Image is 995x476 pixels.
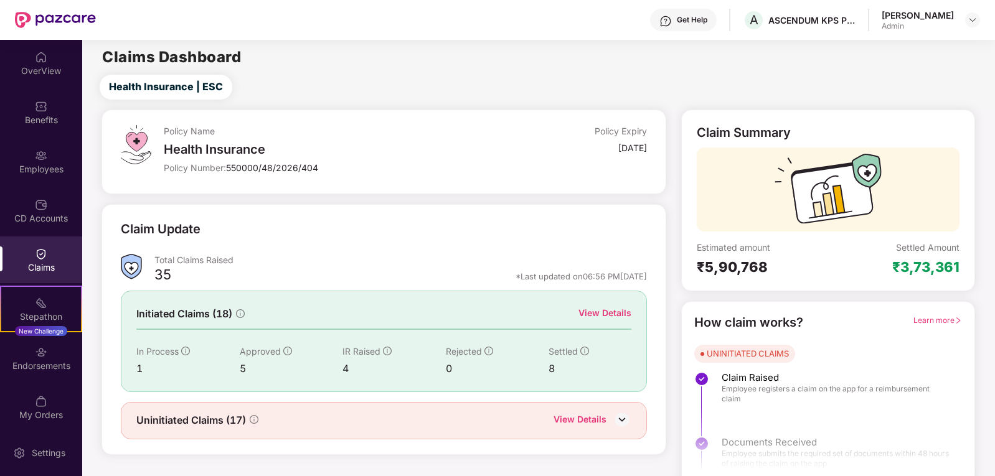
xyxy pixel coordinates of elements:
[892,258,960,276] div: ₹3,73,361
[484,347,493,355] span: info-circle
[595,125,647,137] div: Policy Expiry
[154,266,171,287] div: 35
[722,384,950,404] span: Employee registers a claim on the app for a reimbursement claim
[136,306,232,322] span: Initiated Claims (18)
[707,347,789,360] div: UNINITIATED CLAIMS
[136,361,240,376] div: 1
[15,326,67,336] div: New Challenge
[121,220,200,239] div: Claim Update
[15,12,96,28] img: New Pazcare Logo
[164,125,486,137] div: Policy Name
[694,313,803,332] div: How claim works?
[164,162,486,174] div: Policy Number:
[154,254,647,266] div: Total Claims Raised
[882,9,954,21] div: [PERSON_NAME]
[554,413,606,429] div: View Details
[240,361,343,376] div: 5
[618,142,647,154] div: [DATE]
[102,50,241,65] h2: Claims Dashboard
[516,271,647,282] div: *Last updated on 06:56 PM[DATE]
[236,309,245,318] span: info-circle
[722,371,950,384] span: Claim Raised
[768,14,856,26] div: ASCENDUM KPS PRIVATE LIMITED
[109,79,223,95] span: Health Insurance | ESC
[35,198,47,211] img: svg+xml;base64,PHN2ZyBpZD0iQ0RfQWNjb3VudHMiIGRhdGEtbmFtZT0iQ0QgQWNjb3VudHMiIHhtbG5zPSJodHRwOi8vd3...
[446,346,482,357] span: Rejected
[164,142,486,157] div: Health Insurance
[968,15,978,25] img: svg+xml;base64,PHN2ZyBpZD0iRHJvcGRvd24tMzJ4MzIiIHhtbG5zPSJodHRwOi8vd3d3LnczLm9yZy8yMDAwL3N2ZyIgd2...
[240,346,281,357] span: Approved
[28,447,69,459] div: Settings
[383,347,392,355] span: info-circle
[578,306,631,320] div: View Details
[677,15,707,25] div: Get Help
[35,395,47,408] img: svg+xml;base64,PHN2ZyBpZD0iTXlfT3JkZXJzIiBkYXRhLW5hbWU9Ik15IE9yZGVycyIgeG1sbnM9Imh0dHA6Ly93d3cudz...
[446,361,549,376] div: 0
[13,447,26,459] img: svg+xml;base64,PHN2ZyBpZD0iU2V0dGluZy0yMHgyMCIgeG1sbnM9Imh0dHA6Ly93d3cudzMub3JnLzIwMDAvc3ZnIiB3aW...
[181,347,190,355] span: info-circle
[250,415,258,424] span: info-circle
[226,162,318,173] span: 550000/48/2026/404
[775,154,882,231] img: svg+xml;base64,PHN2ZyB3aWR0aD0iMTcyIiBoZWlnaHQ9IjExMyIgdmlld0JveD0iMCAwIDE3MiAxMTMiIGZpbGw9Im5vbm...
[913,315,962,325] span: Learn more
[35,51,47,63] img: svg+xml;base64,PHN2ZyBpZD0iSG9tZSIgeG1sbnM9Imh0dHA6Ly93d3cudzMub3JnLzIwMDAvc3ZnIiB3aWR0aD0iMjAiIG...
[882,21,954,31] div: Admin
[121,125,151,164] img: svg+xml;base64,PHN2ZyB4bWxucz0iaHR0cDovL3d3dy53My5vcmcvMjAwMC9zdmciIHdpZHRoPSI0OS4zMiIgaGVpZ2h0PS...
[697,125,791,140] div: Claim Summary
[549,346,578,357] span: Settled
[613,410,631,429] img: DownIcon
[35,149,47,162] img: svg+xml;base64,PHN2ZyBpZD0iRW1wbG95ZWVzIiB4bWxucz0iaHR0cDovL3d3dy53My5vcmcvMjAwMC9zdmciIHdpZHRoPS...
[100,75,232,100] button: Health Insurance | ESC
[121,254,142,279] img: ClaimsSummaryIcon
[697,241,828,253] div: Estimated amount
[35,297,47,309] img: svg+xml;base64,PHN2ZyB4bWxucz0iaHR0cDovL3d3dy53My5vcmcvMjAwMC9zdmciIHdpZHRoPSIyMSIgaGVpZ2h0PSIyMC...
[896,241,960,253] div: Settled Amount
[35,100,47,113] img: svg+xml;base64,PHN2ZyBpZD0iQmVuZWZpdHMiIHhtbG5zPSJodHRwOi8vd3d3LnczLm9yZy8yMDAwL3N2ZyIgd2lkdGg9Ij...
[342,346,380,357] span: IR Raised
[342,361,446,376] div: 4
[35,248,47,260] img: svg+xml;base64,PHN2ZyBpZD0iQ2xhaW0iIHhtbG5zPSJodHRwOi8vd3d3LnczLm9yZy8yMDAwL3N2ZyIgd2lkdGg9IjIwIi...
[35,346,47,358] img: svg+xml;base64,PHN2ZyBpZD0iRW5kb3JzZW1lbnRzIiB4bWxucz0iaHR0cDovL3d3dy53My5vcmcvMjAwMC9zdmciIHdpZH...
[136,346,179,357] span: In Process
[136,413,246,428] span: Uninitiated Claims (17)
[580,347,589,355] span: info-circle
[697,258,828,276] div: ₹5,90,768
[694,371,709,386] img: svg+xml;base64,PHN2ZyBpZD0iU3RlcC1Eb25lLTMyeDMyIiB4bWxucz0iaHR0cDovL3d3dy53My5vcmcvMjAwMC9zdmciIH...
[955,317,962,324] span: right
[659,15,672,27] img: svg+xml;base64,PHN2ZyBpZD0iSGVscC0zMngzMiIgeG1sbnM9Imh0dHA6Ly93d3cudzMub3JnLzIwMDAvc3ZnIiB3aWR0aD...
[750,12,758,27] span: A
[549,361,631,376] div: 8
[1,310,81,323] div: Stepathon
[283,347,292,355] span: info-circle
